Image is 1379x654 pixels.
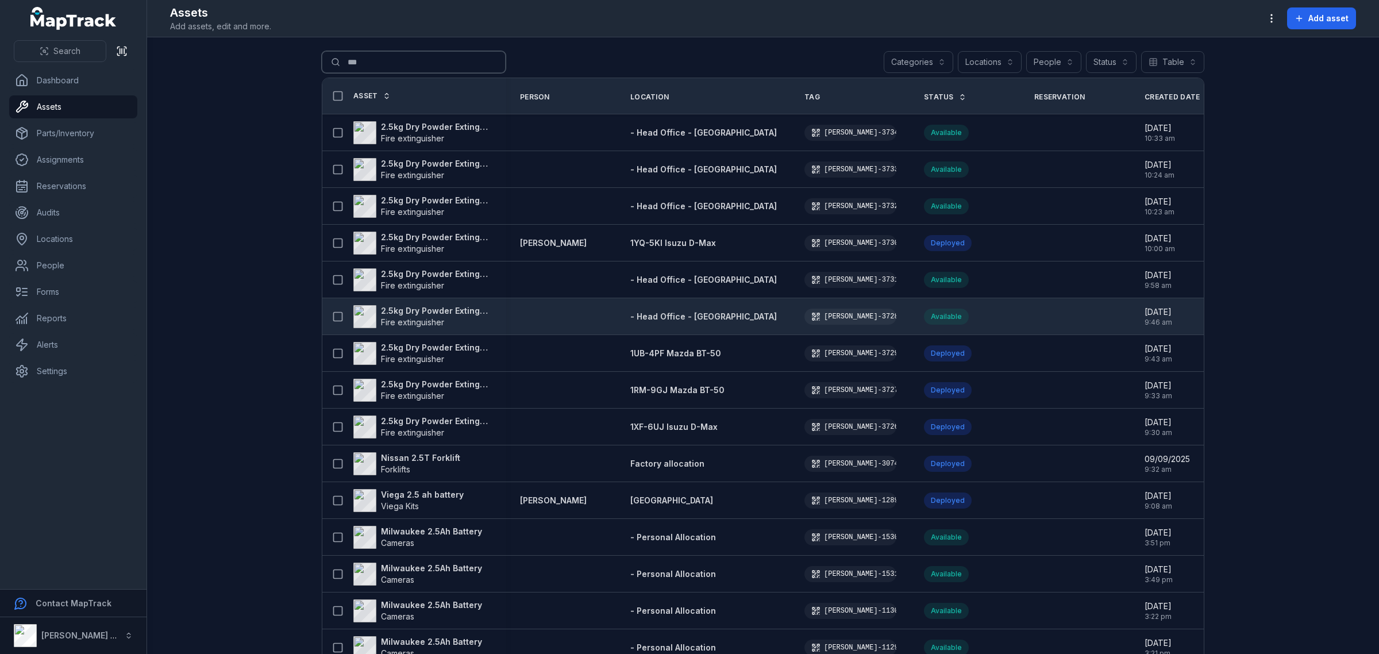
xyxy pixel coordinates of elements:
[1145,207,1174,217] span: 10:23 am
[924,603,969,619] div: Available
[924,93,966,102] a: Status
[630,311,777,322] a: - Head Office - [GEOGRAPHIC_DATA]
[9,333,137,356] a: Alerts
[804,93,820,102] span: Tag
[381,158,492,170] strong: 2.5kg Dry Powder Extinguisher
[924,309,969,325] div: Available
[353,305,492,328] a: 2.5kg Dry Powder ExtinguisherFire extinguisher
[381,636,482,648] strong: Milwaukee 2.5Ah Battery
[381,232,492,243] strong: 2.5kg Dry Powder Extinguisher
[381,268,492,280] strong: 2.5kg Dry Powder Extinguisher
[630,421,718,433] a: 1XF-6UJ Isuzu D-Max
[1145,527,1172,548] time: 7/22/2025, 3:51:24 PM
[353,91,391,101] a: Asset
[1145,159,1174,171] span: [DATE]
[381,563,482,574] strong: Milwaukee 2.5Ah Battery
[1145,490,1172,511] time: 8/1/2025, 9:08:06 AM
[630,311,777,321] span: - Head Office - [GEOGRAPHIC_DATA]
[1145,244,1175,253] span: 10:00 am
[9,122,137,145] a: Parts/Inventory
[381,501,419,511] span: Viega Kits
[381,416,492,427] strong: 2.5kg Dry Powder Extinguisher
[630,127,777,139] a: - Head Office - [GEOGRAPHIC_DATA]
[1145,538,1172,548] span: 3:51 pm
[1145,233,1175,253] time: 9/11/2025, 10:00:20 AM
[1145,391,1172,401] span: 9:33 am
[381,195,492,206] strong: 2.5kg Dry Powder Extinguisher
[630,385,725,395] span: 1RM-9GJ Mazda BT-50
[1145,159,1174,180] time: 9/11/2025, 10:24:26 AM
[804,456,896,472] div: [PERSON_NAME]-3074
[630,201,777,211] span: - Head Office - [GEOGRAPHIC_DATA]
[9,280,137,303] a: Forms
[9,201,137,224] a: Audits
[1145,453,1190,465] span: 09/09/2025
[381,526,482,537] strong: Milwaukee 2.5Ah Battery
[520,93,550,102] span: Person
[353,379,492,402] a: 2.5kg Dry Powder ExtinguisherFire extinguisher
[1145,601,1172,621] time: 7/22/2025, 3:22:46 PM
[1145,527,1172,538] span: [DATE]
[630,569,716,579] span: - Personal Allocation
[381,379,492,390] strong: 2.5kg Dry Powder Extinguisher
[924,419,972,435] div: Deployed
[804,198,896,214] div: [PERSON_NAME]-3732
[381,452,460,464] strong: Nissan 2.5T Forklift
[1145,465,1190,474] span: 9:32 am
[381,538,414,548] span: Cameras
[1145,343,1172,355] span: [DATE]
[630,495,713,506] a: [GEOGRAPHIC_DATA]
[924,382,972,398] div: Deployed
[924,566,969,582] div: Available
[924,493,972,509] div: Deployed
[630,93,669,102] span: Location
[353,91,378,101] span: Asset
[1145,502,1172,511] span: 9:08 am
[1145,575,1173,584] span: 3:49 pm
[1145,343,1172,364] time: 9/11/2025, 9:43:57 AM
[924,272,969,288] div: Available
[630,532,716,542] span: - Personal Allocation
[924,235,972,251] div: Deployed
[353,526,482,549] a: Milwaukee 2.5Ah BatteryCameras
[630,274,777,286] a: - Head Office - [GEOGRAPHIC_DATA]
[1287,7,1356,29] button: Add asset
[630,568,716,580] a: - Personal Allocation
[1145,637,1172,649] span: [DATE]
[1145,564,1173,584] time: 7/22/2025, 3:49:29 PM
[381,611,414,621] span: Cameras
[9,148,137,171] a: Assignments
[9,228,137,251] a: Locations
[381,464,410,474] span: Forklifts
[353,268,492,291] a: 2.5kg Dry Powder ExtinguisherFire extinguisher
[630,495,713,505] span: [GEOGRAPHIC_DATA]
[9,360,137,383] a: Settings
[520,237,587,249] a: [PERSON_NAME]
[53,45,80,57] span: Search
[884,51,953,73] button: Categories
[1145,306,1172,318] span: [DATE]
[1145,171,1174,180] span: 10:24 am
[804,309,896,325] div: [PERSON_NAME]-3728
[170,5,271,21] h2: Assets
[381,207,444,217] span: Fire extinguisher
[353,452,460,475] a: Nissan 2.5T ForkliftForklifts
[9,254,137,277] a: People
[630,128,777,137] span: - Head Office - [GEOGRAPHIC_DATA]
[630,348,721,359] a: 1UB-4PF Mazda BT-50
[353,342,492,365] a: 2.5kg Dry Powder ExtinguisherFire extinguisher
[9,69,137,92] a: Dashboard
[630,164,777,175] a: - Head Office - [GEOGRAPHIC_DATA]
[804,235,896,251] div: [PERSON_NAME]-3730
[1086,51,1137,73] button: Status
[924,456,972,472] div: Deployed
[170,21,271,32] span: Add assets, edit and more.
[1145,318,1172,327] span: 9:46 am
[9,95,137,118] a: Assets
[1145,428,1172,437] span: 9:30 am
[353,158,492,181] a: 2.5kg Dry Powder ExtinguisherFire extinguisher
[804,125,896,141] div: [PERSON_NAME]-3734
[1145,134,1175,143] span: 10:33 am
[1145,93,1213,102] a: Created Date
